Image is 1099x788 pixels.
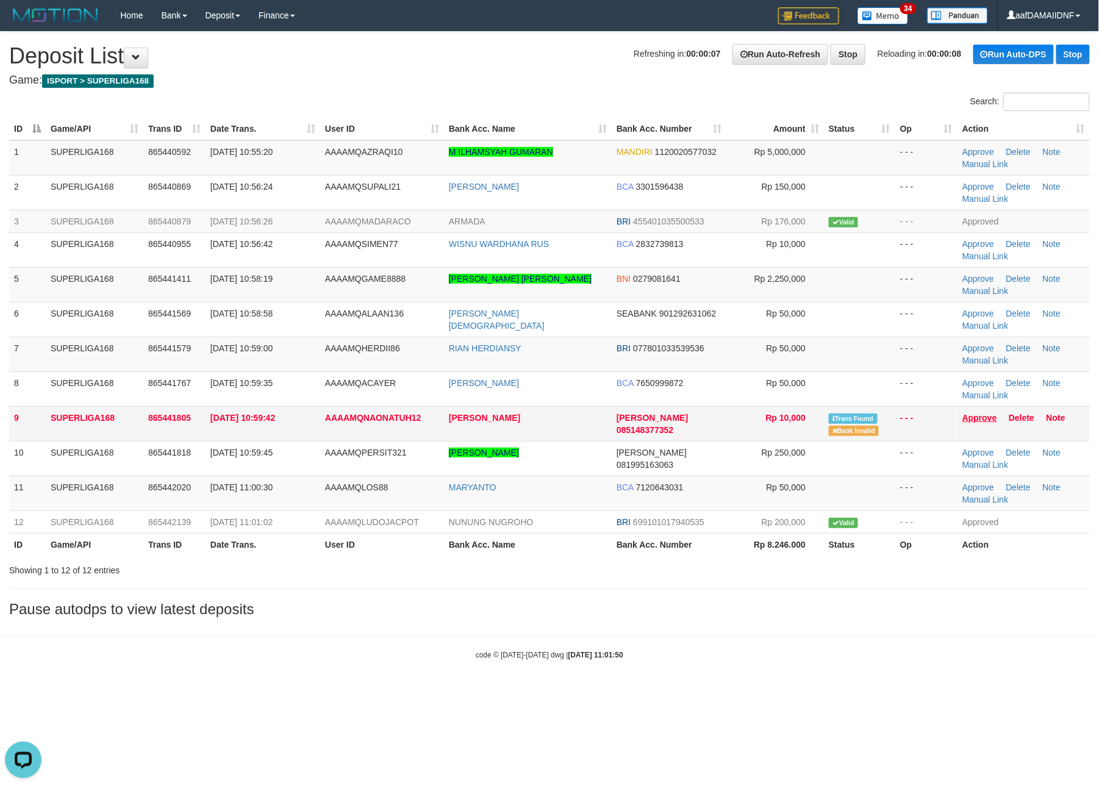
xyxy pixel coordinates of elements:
td: - - - [895,267,958,302]
span: 865441569 [148,309,191,318]
a: Note [1043,309,1061,318]
a: [PERSON_NAME] [449,182,519,192]
span: BRI [617,343,631,353]
td: 8 [9,371,46,406]
a: Stop [831,44,865,65]
td: SUPERLIGA168 [46,232,143,267]
th: ID: activate to sort column descending [9,118,46,140]
span: Rp 150,000 [762,182,806,192]
span: [DATE] 10:58:58 [210,309,273,318]
span: [DATE] 10:56:26 [210,217,273,226]
th: Bank Acc. Name [444,533,612,556]
th: Op: activate to sort column ascending [895,118,958,140]
span: Copy 455401035500533 to clipboard [633,217,704,226]
span: MANDIRI [617,147,653,157]
span: [DATE] 10:59:35 [210,378,273,388]
td: - - - [895,371,958,406]
span: AAAAMQSUPALI21 [325,182,401,192]
td: SUPERLIGA168 [46,441,143,476]
a: Note [1043,482,1061,492]
a: Approve [962,239,994,249]
th: User ID [320,533,444,556]
span: Copy 081995163063 to clipboard [617,460,673,470]
span: AAAAMQALAAN136 [325,309,404,318]
span: Rp 10,000 [766,239,806,249]
a: Approve [962,147,994,157]
img: Button%20Memo.svg [857,7,909,24]
span: [DATE] 10:55:20 [210,147,273,157]
span: Rp 250,000 [762,448,806,457]
th: Trans ID [143,533,206,556]
span: [DATE] 10:59:00 [210,343,273,353]
th: Bank Acc. Name: activate to sort column ascending [444,118,612,140]
button: Open LiveChat chat widget [5,5,41,41]
h3: Pause autodps to view latest deposits [9,601,1090,617]
a: Note [1043,147,1061,157]
span: SEABANK [617,309,657,318]
a: Note [1043,343,1061,353]
span: Rp 5,000,000 [754,147,806,157]
a: Run Auto-DPS [973,45,1054,64]
span: [DATE] 10:59:45 [210,448,273,457]
td: SUPERLIGA168 [46,371,143,406]
th: Amount: activate to sort column ascending [726,118,824,140]
td: SUPERLIGA168 [46,476,143,510]
span: [DATE] 10:56:24 [210,182,273,192]
td: - - - [895,210,958,232]
td: - - - [895,510,958,533]
span: 34 [900,3,917,14]
a: Approve [962,343,994,353]
span: [DATE] 10:59:42 [210,413,275,423]
small: code © [DATE]-[DATE] dwg | [476,651,623,659]
span: Rp 50,000 [766,343,806,353]
span: [DATE] 10:56:42 [210,239,273,249]
td: - - - [895,476,958,510]
th: Game/API [46,533,143,556]
a: Approve [962,482,994,492]
a: Manual Link [962,460,1009,470]
td: 9 [9,406,46,441]
th: Game/API: activate to sort column ascending [46,118,143,140]
td: SUPERLIGA168 [46,302,143,337]
th: Date Trans.: activate to sort column ascending [206,118,320,140]
h4: Game: [9,74,1090,87]
td: 3 [9,210,46,232]
td: - - - [895,441,958,476]
input: Search: [1003,93,1090,111]
a: Manual Link [962,159,1009,169]
span: Similar transaction found [829,414,878,424]
span: AAAAMQLUDOJACPOT [325,517,419,527]
a: Manual Link [962,286,1009,296]
label: Search: [970,93,1090,111]
span: 865440879 [148,217,191,226]
a: MARYANTO [449,482,496,492]
a: Approve [962,309,994,318]
span: Copy 7120643031 to clipboard [636,482,684,492]
th: Op [895,533,958,556]
td: 11 [9,476,46,510]
span: Rp 10,000 [766,413,806,423]
a: Approve [962,274,994,284]
a: Note [1043,448,1061,457]
a: Approve [962,413,997,423]
span: [DATE] 11:00:30 [210,482,273,492]
td: SUPERLIGA168 [46,210,143,232]
th: User ID: activate to sort column ascending [320,118,444,140]
a: Note [1047,413,1065,423]
td: Approved [958,210,1090,232]
a: Manual Link [962,356,1009,365]
a: Approve [962,378,994,388]
td: 10 [9,441,46,476]
a: [PERSON_NAME] [PERSON_NAME] [449,274,592,284]
a: Manual Link [962,251,1009,261]
img: MOTION_logo.png [9,6,102,24]
strong: [DATE] 11:01:50 [568,651,623,659]
span: Refreshing in: [634,49,720,59]
span: AAAAMQMADARACO [325,217,411,226]
span: AAAAMQAZRAQI10 [325,147,403,157]
span: BCA [617,482,634,492]
span: Rp 176,000 [762,217,806,226]
th: Rp 8.246.000 [726,533,824,556]
th: ID [9,533,46,556]
span: Rp 50,000 [766,309,806,318]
